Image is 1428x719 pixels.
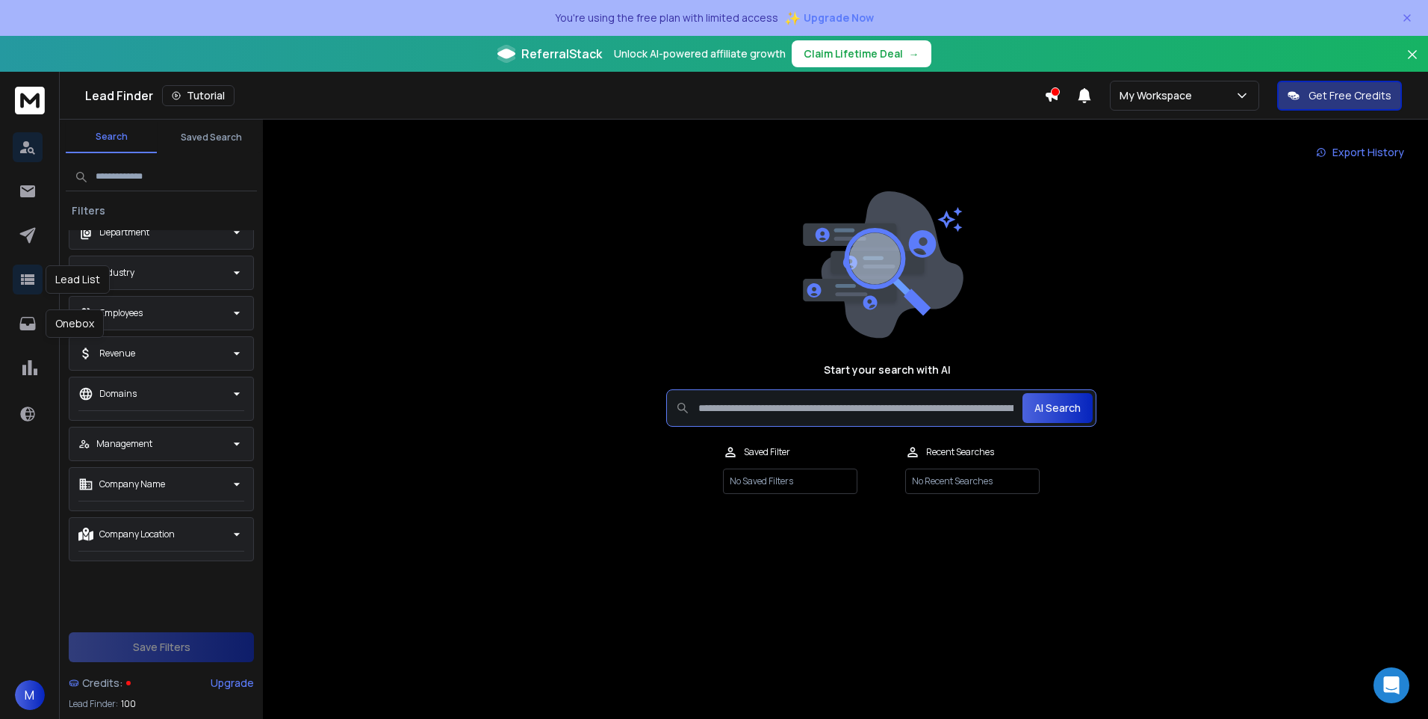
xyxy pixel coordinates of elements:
h3: Filters [66,203,111,218]
p: Get Free Credits [1309,88,1391,103]
div: Lead List [46,265,110,294]
p: You're using the free plan with limited access [555,10,778,25]
p: Company Location [99,528,175,540]
img: image [799,191,963,339]
div: Onebox [46,309,104,338]
span: Credits: [82,676,123,691]
div: Open Intercom Messenger [1373,667,1409,703]
h1: Start your search with AI [824,362,951,377]
p: My Workspace [1120,88,1198,103]
a: Export History [1304,138,1416,167]
span: ReferralStack [521,45,602,63]
p: No Recent Searches [905,469,1040,494]
span: ✨ [784,7,801,28]
p: Unlock AI-powered affiliate growth [614,46,786,61]
p: No Saved Filters [723,469,857,494]
div: Upgrade [211,676,254,691]
p: Company Name [99,478,165,490]
a: Credits:Upgrade [69,668,254,698]
p: Lead Finder: [69,698,118,710]
button: AI Search [1022,393,1093,423]
p: Management [96,438,152,450]
p: Saved Filter [744,446,790,458]
button: Claim Lifetime Deal→ [792,40,931,67]
button: Get Free Credits [1277,81,1402,111]
span: 100 [121,698,136,710]
span: → [909,46,919,61]
button: M [15,680,45,710]
p: Domains [99,388,137,400]
button: Tutorial [162,85,235,106]
p: Employees [99,307,143,319]
p: Industry [99,267,134,279]
button: Close banner [1403,45,1422,81]
div: Lead Finder [85,85,1044,106]
p: Revenue [99,348,135,359]
button: ✨Upgrade Now [784,3,874,33]
button: Search [66,122,157,153]
p: Recent Searches [926,446,994,458]
button: Saved Search [166,123,257,152]
p: Department [99,226,149,238]
span: Upgrade Now [804,10,874,25]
